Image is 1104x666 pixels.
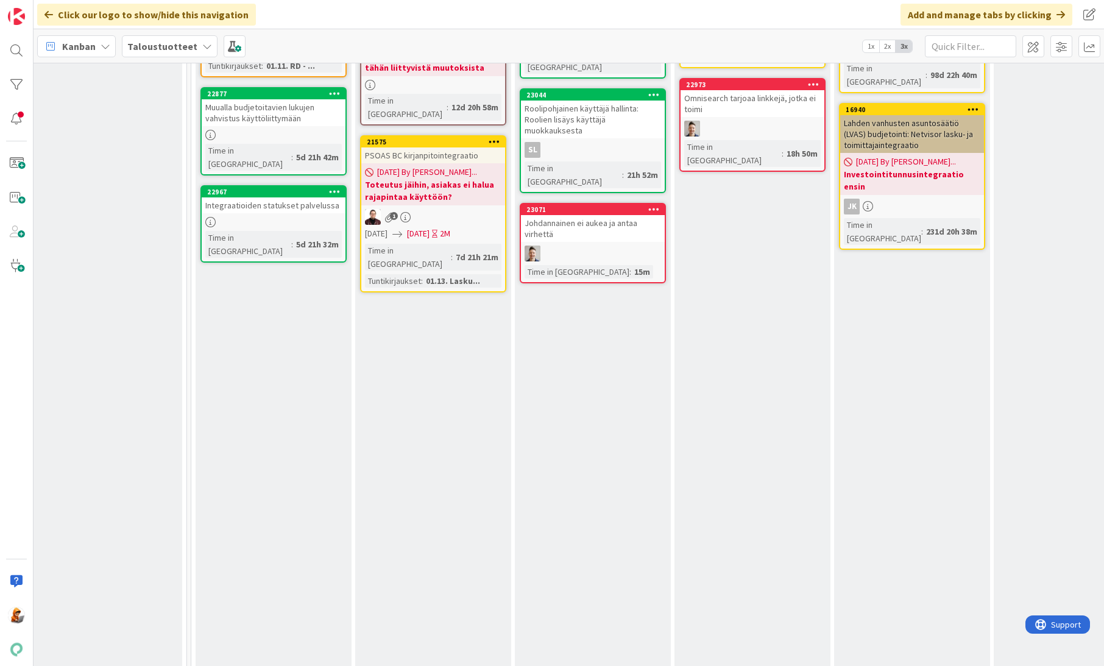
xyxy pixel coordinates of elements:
span: : [447,101,448,114]
div: 5d 21h 42m [293,151,342,164]
div: Roolipohjainen käyttäjä hallinta: Roolien lisäys käyttäjä muokkauksesta [521,101,665,138]
b: Toteutus jäihin, asiakas ei halua rajapintaa käyttöön? [365,179,501,203]
span: 2x [879,40,896,52]
span: : [622,168,624,182]
div: JK [840,199,984,214]
div: JK [844,199,860,214]
a: 22967Integraatioiden statukset palvelussaTime in [GEOGRAPHIC_DATA]:5d 21h 32m [200,185,347,263]
div: TN [521,246,665,261]
a: 23044Roolipohjainen käyttäjä hallinta: Roolien lisäys käyttäjä muokkauksestaslTime in [GEOGRAPHIC... [520,88,666,193]
div: 23044 [521,90,665,101]
span: 1 [390,212,398,220]
div: 23071 [521,204,665,215]
div: Time in [GEOGRAPHIC_DATA] [205,231,291,258]
div: 22973Omnisearch tarjoaa linkkejä, jotka ei toimi [681,79,824,117]
div: TN [681,121,824,136]
a: 22973Omnisearch tarjoaa linkkejä, jotka ei toimiTNTime in [GEOGRAPHIC_DATA]:18h 50m [679,78,826,172]
div: Time in [GEOGRAPHIC_DATA] [365,244,451,271]
div: 22877Muualla budjetoitavien lukujen vahvistus käyttöliittymään [202,88,345,126]
div: 22973 [681,79,824,90]
div: 22967 [202,186,345,197]
div: 15m [631,265,653,278]
span: : [782,147,784,160]
div: Time in [GEOGRAPHIC_DATA] [844,62,925,88]
div: 23071Johdannainen ei aukea ja antaa virhettä [521,204,665,242]
div: 16940 [846,105,984,114]
b: Taloustuotteet [127,40,197,52]
div: 2M [440,227,450,240]
div: 5d 21h 32m [293,238,342,251]
img: TN [684,121,700,136]
input: Quick Filter... [925,35,1016,57]
div: sl [521,142,665,158]
div: Time in [GEOGRAPHIC_DATA] [525,265,629,278]
div: 22967Integraatioiden statukset palvelussa [202,186,345,213]
span: 3x [896,40,912,52]
span: Kanban [62,39,96,54]
span: : [921,225,923,238]
span: : [291,151,293,164]
div: 12d 20h 58m [448,101,501,114]
div: Time in [GEOGRAPHIC_DATA] [205,144,291,171]
div: Tuntikirjaukset [365,274,421,288]
div: Time in [GEOGRAPHIC_DATA] [684,140,782,167]
div: Time in [GEOGRAPHIC_DATA] [844,218,921,245]
img: TN [525,246,540,261]
div: 16940 [840,104,984,115]
div: Johdannainen ei aukea ja antaa virhettä [521,215,665,242]
div: 01.13. Lasku... [423,274,483,288]
span: Support [26,2,55,16]
div: 16940Lahden vanhusten asuntosäätiö (LVAS) budjetointi: Netvisor lasku- ja toimittajaintegraatio [840,104,984,153]
div: Muualla budjetoitavien lukujen vahvistus käyttöliittymään [202,99,345,126]
img: avatar [8,641,25,658]
div: Time in [GEOGRAPHIC_DATA] [365,94,447,121]
span: : [421,274,423,288]
a: 21575PSOAS BC kirjanpitointegraatio[DATE] By [PERSON_NAME]...Toteutus jäihin, asiakas ei halua ra... [360,135,506,292]
div: 22973 [686,80,824,89]
div: 7d 21h 21m [453,250,501,264]
div: 23044Roolipohjainen käyttäjä hallinta: Roolien lisäys käyttäjä muokkauksesta [521,90,665,138]
span: [DATE] [407,227,430,240]
span: : [451,250,453,264]
a: 16940Lahden vanhusten asuntosäätiö (LVAS) budjetointi: Netvisor lasku- ja toimittajaintegraatio[D... [839,103,985,250]
b: Investointitunnusintegraatio ensin [844,168,980,193]
div: 22877 [207,90,345,98]
div: Tuntikirjaukset [205,59,261,73]
div: Integraatioiden statukset palvelussa [202,197,345,213]
div: Add and manage tabs by clicking [901,4,1072,26]
span: [DATE] By [PERSON_NAME]... [377,166,477,179]
span: : [925,68,927,82]
span: 1x [863,40,879,52]
div: AA [361,209,505,225]
div: Omnisearch tarjoaa linkkejä, jotka ei toimi [681,90,824,117]
div: Click our logo to show/hide this navigation [37,4,256,26]
div: 21575PSOAS BC kirjanpitointegraatio [361,136,505,163]
div: Lahden vanhusten asuntosäätiö (LVAS) budjetointi: Netvisor lasku- ja toimittajaintegraatio [840,115,984,153]
div: 231d 20h 38m [923,225,980,238]
img: AA [365,209,381,225]
div: 98d 22h 40m [927,68,980,82]
div: 21h 52m [624,168,661,182]
div: 21575 [367,138,505,146]
a: 22877Muualla budjetoitavien lukujen vahvistus käyttöliittymäänTime in [GEOGRAPHIC_DATA]:5d 21h 42m [200,87,347,175]
div: Time in [GEOGRAPHIC_DATA] [525,161,622,188]
div: sl [525,142,540,158]
img: Visit kanbanzone.com [8,8,25,25]
span: : [291,238,293,251]
div: 23071 [526,205,665,214]
div: 22877 [202,88,345,99]
span: [DATE] By [PERSON_NAME]... [856,155,956,168]
span: [DATE] [365,227,387,240]
img: MH [8,607,25,624]
div: 21575 [361,136,505,147]
div: PSOAS BC kirjanpitointegraatio [361,147,505,163]
div: 18h 50m [784,147,821,160]
div: 23044 [526,91,665,99]
a: 23071Johdannainen ei aukea ja antaa virhettäTNTime in [GEOGRAPHIC_DATA]:15m [520,203,666,283]
div: 01.11. RD - ... [263,59,318,73]
span: : [629,265,631,278]
span: : [261,59,263,73]
div: 22967 [207,188,345,196]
